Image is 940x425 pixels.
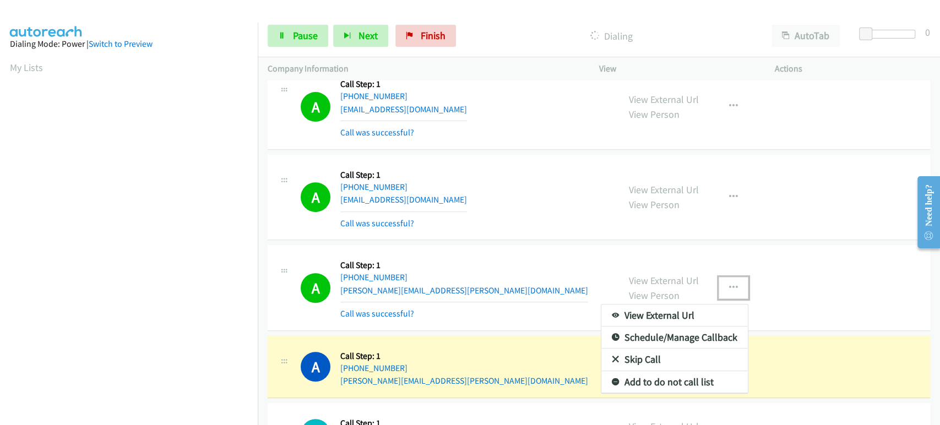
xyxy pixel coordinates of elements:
[601,371,748,393] a: Add to do not call list
[10,61,43,74] a: My Lists
[601,348,748,370] a: Skip Call
[601,326,748,348] a: Schedule/Manage Callback
[10,37,248,51] div: Dialing Mode: Power |
[89,39,153,49] a: Switch to Preview
[601,304,748,326] a: View External Url
[909,168,940,256] iframe: Resource Center
[301,352,330,382] h1: A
